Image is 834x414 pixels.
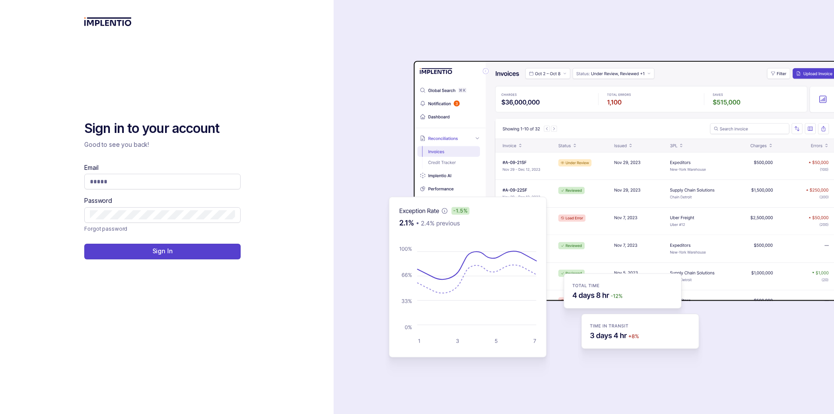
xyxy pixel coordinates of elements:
[84,140,241,149] p: Good to see you back!
[84,163,98,172] label: Email
[84,225,127,233] a: Link Forgot password
[84,196,112,205] label: Password
[152,247,173,255] p: Sign In
[84,17,132,26] img: logo
[84,225,127,233] p: Forgot password
[84,244,241,259] button: Sign In
[84,120,241,137] h2: Sign in to your account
